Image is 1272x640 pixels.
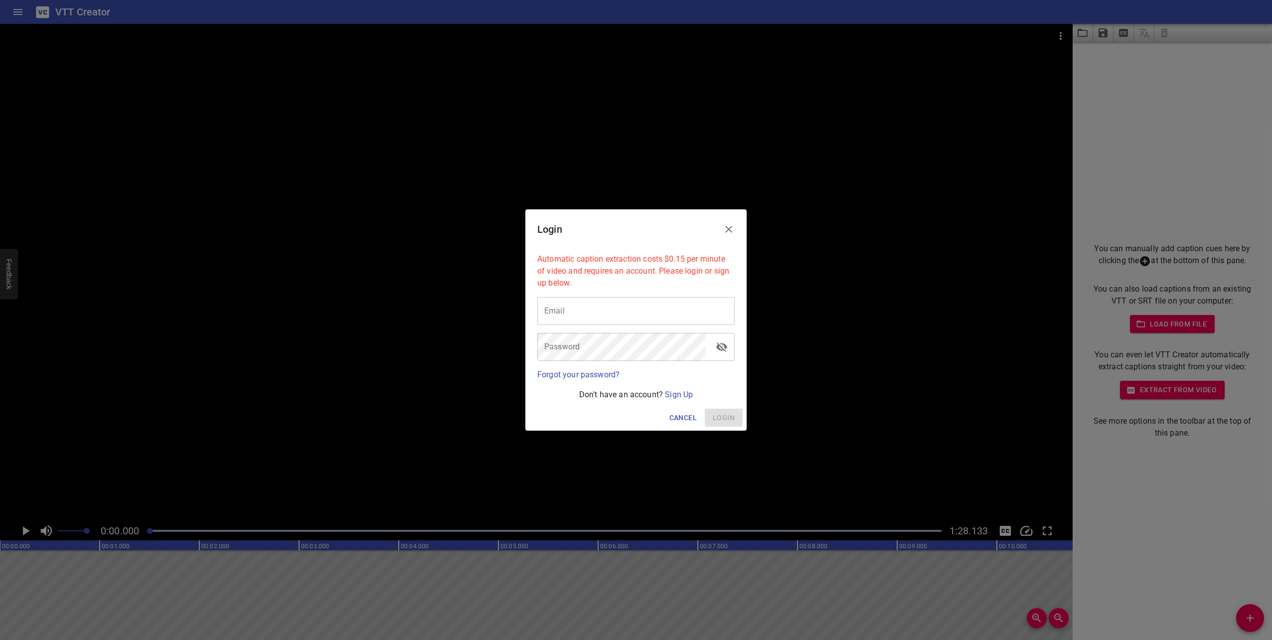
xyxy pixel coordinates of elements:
[537,389,735,401] p: Don't have an account?
[705,409,743,427] span: Please enter your email and password above.
[537,253,735,289] p: Automatic caption extraction costs $0.15 per minute of video and requires an account. Please logi...
[710,335,734,359] button: toggle password visibility
[717,217,741,241] button: Close
[665,409,701,427] button: Cancel
[665,390,693,399] a: Sign Up
[537,370,620,379] a: Forgot your password?
[669,412,697,424] span: Cancel
[537,221,562,237] h6: Login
